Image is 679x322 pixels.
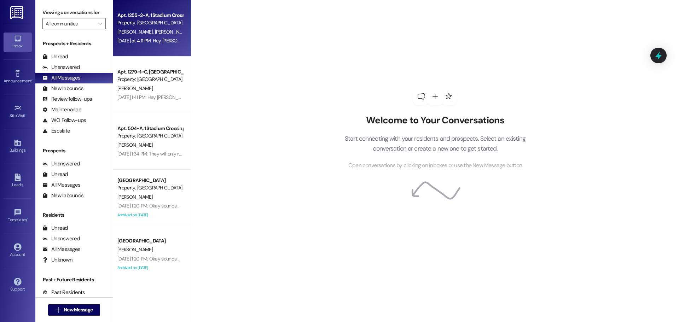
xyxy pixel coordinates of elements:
span: [PERSON_NAME] [117,246,153,253]
div: All Messages [42,181,80,189]
div: Archived on [DATE] [117,211,184,219]
span: • [27,216,28,221]
div: Prospects [35,147,113,154]
div: Residents [35,211,113,219]
div: Prospects + Residents [35,40,113,47]
div: Escalate [42,127,70,135]
input: All communities [46,18,94,29]
i:  [56,307,61,313]
div: [GEOGRAPHIC_DATA] [117,237,183,245]
a: Inbox [4,33,32,52]
img: ResiDesk Logo [10,6,25,19]
div: Past Residents [42,289,85,296]
span: [PERSON_NAME] [155,29,190,35]
div: All Messages [42,246,80,253]
div: Unanswered [42,160,80,168]
div: Unanswered [42,64,80,71]
div: All Messages [42,74,80,82]
div: [DATE] 1:34 PM: They will only reverse it if she requests they cancel the chargeback. So you are ... [117,151,564,157]
span: • [31,77,33,82]
div: Property: [GEOGRAPHIC_DATA] [117,76,183,83]
span: [PERSON_NAME] [117,194,153,200]
a: Buildings [4,137,32,156]
a: Leads [4,171,32,191]
div: [GEOGRAPHIC_DATA] [117,177,183,184]
span: [PERSON_NAME] [117,142,153,148]
div: Unread [42,224,68,232]
div: Apt. 1255~2~A, 1 Stadium Crossing Guarantors [117,12,183,19]
div: Unknown [42,256,72,264]
div: [DATE] 1:41 PM: Hey [PERSON_NAME]! I just wanted to follow up and let you know that the tech will... [117,94,613,100]
div: [DATE] 1:20 PM: Okay sounds good thank you for your hard work in getting this done! [117,256,290,262]
div: Unread [42,53,68,60]
span: [PERSON_NAME] [117,85,153,92]
a: Support [4,276,32,295]
div: Past + Future Residents [35,276,113,283]
div: Apt. 1279~1~C, [GEOGRAPHIC_DATA] [117,68,183,76]
a: Site Visit • [4,102,32,121]
span: [PERSON_NAME] [117,29,155,35]
span: Open conversations by clicking on inboxes or use the New Message button [348,161,522,170]
div: New Inbounds [42,192,83,199]
div: Unanswered [42,235,80,242]
div: Property: [GEOGRAPHIC_DATA] [117,19,183,27]
a: Account [4,241,32,260]
div: Maintenance [42,106,81,113]
a: Templates • [4,206,32,226]
div: Apt. 504~A, 1 Stadium Crossing [117,125,183,132]
div: Archived on [DATE] [117,263,184,272]
div: Property: [GEOGRAPHIC_DATA] [117,132,183,140]
div: [DATE] 1:20 PM: Okay sounds good thank you for your hard work in getting this done! [117,203,290,209]
button: New Message [48,304,100,316]
span: New Message [64,306,93,314]
i:  [98,21,102,27]
p: Start connecting with your residents and prospects. Select an existing conversation or create a n... [334,134,536,154]
div: Property: [GEOGRAPHIC_DATA] [117,184,183,192]
div: New Inbounds [42,85,83,92]
div: Unread [42,171,68,178]
div: Review follow-ups [42,95,92,103]
div: WO Follow-ups [42,117,86,124]
label: Viewing conversations for [42,7,106,18]
div: [DATE] at 4:11 PM: Hey [PERSON_NAME] and [PERSON_NAME]! I was able to get all your documents fini... [117,37,591,44]
h2: Welcome to Your Conversations [334,115,536,126]
span: • [25,112,27,117]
